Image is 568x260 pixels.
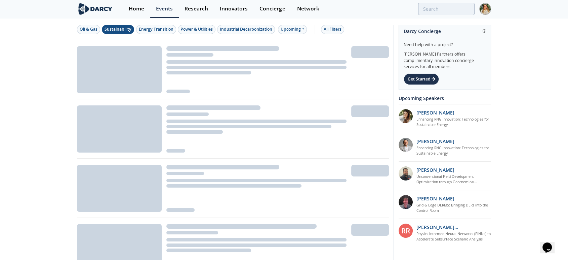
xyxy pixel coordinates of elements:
a: Grid & Edge DERMS: Bringing DERs into the Control Room [416,203,491,214]
div: Darcy Concierge [404,25,486,37]
div: Concierge [259,6,285,11]
button: Industrial Decarbonization [217,25,275,34]
div: Network [297,6,319,11]
input: Advanced Search [418,3,475,15]
button: Power & Utilities [178,25,215,34]
p: [PERSON_NAME] [PERSON_NAME] [416,224,491,231]
img: logo-wide.svg [77,3,114,15]
div: Home [129,6,144,11]
div: Energy Transition [139,26,173,32]
a: Physics Informed Neural Networks (PINNs) to Accelerate Subsurface Scenario Analysis [416,231,491,242]
div: Upcoming Speakers [399,92,491,104]
div: Industrial Decarbonization [220,26,272,32]
img: 737ad19b-6c50-4cdf-92c7-29f5966a019e [399,109,413,123]
a: Unconventional Field Development Optimization through Geochemical Fingerprinting Technology [416,174,491,185]
div: Research [185,6,208,11]
div: Innovators [220,6,248,11]
img: information.svg [483,29,486,33]
button: Sustainability [102,25,134,34]
p: [PERSON_NAME] [416,138,454,145]
p: [PERSON_NAME] [416,109,454,116]
p: [PERSON_NAME] [416,166,454,173]
div: [PERSON_NAME] Partners offers complimentary innovation concierge services for all members. [404,48,486,70]
img: Profile [479,3,491,15]
button: All Filters [321,25,344,34]
div: Get Started [404,73,439,85]
img: 2k2ez1SvSiOh3gKHmcgF [399,166,413,181]
img: accc9a8e-a9c1-4d58-ae37-132228efcf55 [399,195,413,209]
div: RR [399,224,413,238]
div: Upcoming [278,25,307,34]
button: Oil & Gas [77,25,100,34]
a: Enhancing RNG innovation: Technologies for Sustainable Energy [416,145,491,156]
img: 1fdb2308-3d70-46db-bc64-f6eabefcce4d [399,138,413,152]
div: All Filters [324,26,341,32]
iframe: chat widget [540,233,561,253]
div: Need help with a project? [404,37,486,48]
div: Power & Utilities [180,26,213,32]
a: Enhancing RNG innovation: Technologies for Sustainable Energy [416,117,491,128]
div: Sustainability [105,26,131,32]
button: Energy Transition [136,25,176,34]
div: Events [156,6,173,11]
p: [PERSON_NAME] [416,195,454,202]
div: Oil & Gas [80,26,97,32]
